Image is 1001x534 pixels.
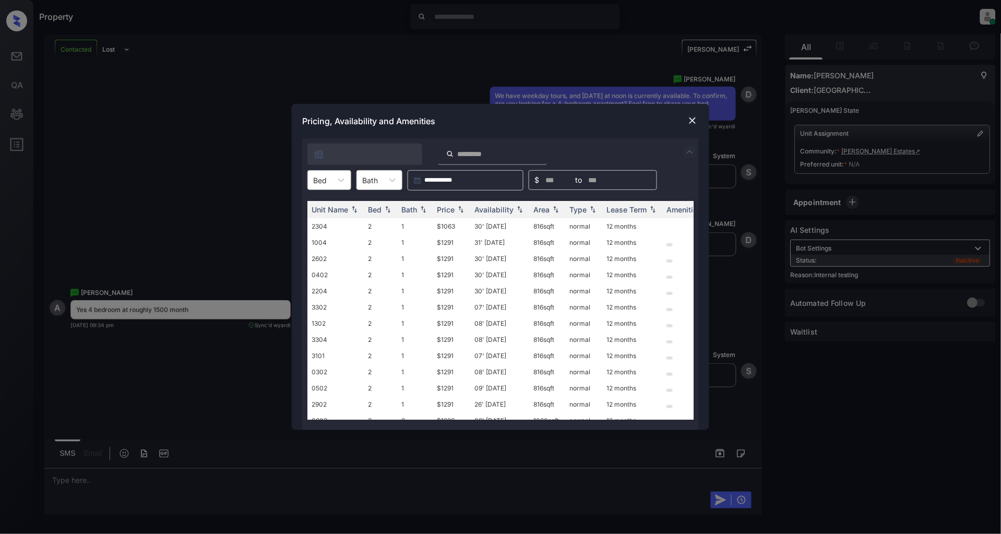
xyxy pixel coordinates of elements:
[397,234,433,251] td: 1
[307,364,364,380] td: 0302
[648,206,658,213] img: sorting
[364,380,397,396] td: 2
[588,206,598,213] img: sorting
[565,234,602,251] td: normal
[446,149,454,159] img: icon-zuma
[602,348,662,364] td: 12 months
[433,234,470,251] td: $1291
[418,206,428,213] img: sorting
[368,205,382,214] div: Bed
[314,149,324,160] img: icon-zuma
[470,331,529,348] td: 08' [DATE]
[565,331,602,348] td: normal
[602,283,662,299] td: 12 months
[307,331,364,348] td: 3304
[602,331,662,348] td: 12 months
[397,348,433,364] td: 1
[470,251,529,267] td: 30' [DATE]
[307,380,364,396] td: 0502
[307,267,364,283] td: 0402
[529,364,565,380] td: 816 sqft
[470,234,529,251] td: 31' [DATE]
[307,218,364,234] td: 2304
[397,380,433,396] td: 1
[307,251,364,267] td: 2602
[307,234,364,251] td: 1004
[565,380,602,396] td: normal
[529,348,565,364] td: 816 sqft
[364,412,397,429] td: 3
[397,218,433,234] td: 1
[307,315,364,331] td: 1302
[364,299,397,315] td: 2
[397,283,433,299] td: 1
[529,315,565,331] td: 816 sqft
[397,267,433,283] td: 1
[576,174,582,186] span: to
[565,267,602,283] td: normal
[470,380,529,396] td: 09' [DATE]
[364,218,397,234] td: 2
[470,412,529,429] td: 08' [DATE]
[470,267,529,283] td: 30' [DATE]
[433,283,470,299] td: $1291
[364,283,397,299] td: 2
[602,251,662,267] td: 12 months
[456,206,466,213] img: sorting
[307,348,364,364] td: 3101
[383,206,393,213] img: sorting
[397,331,433,348] td: 1
[364,315,397,331] td: 2
[307,283,364,299] td: 2204
[529,234,565,251] td: 816 sqft
[433,331,470,348] td: $1291
[364,331,397,348] td: 2
[364,267,397,283] td: 2
[364,348,397,364] td: 2
[433,267,470,283] td: $1291
[602,396,662,412] td: 12 months
[529,299,565,315] td: 816 sqft
[515,206,525,213] img: sorting
[433,251,470,267] td: $1291
[534,174,539,186] span: $
[602,267,662,283] td: 12 months
[533,205,550,214] div: Area
[602,299,662,315] td: 12 months
[470,348,529,364] td: 07' [DATE]
[474,205,514,214] div: Availability
[470,299,529,315] td: 07' [DATE]
[470,283,529,299] td: 30' [DATE]
[401,205,417,214] div: Bath
[529,251,565,267] td: 816 sqft
[397,315,433,331] td: 1
[565,251,602,267] td: normal
[433,380,470,396] td: $1291
[397,412,433,429] td: 2
[307,299,364,315] td: 3302
[397,364,433,380] td: 1
[569,205,587,214] div: Type
[433,396,470,412] td: $1291
[470,396,529,412] td: 26' [DATE]
[307,396,364,412] td: 2902
[307,412,364,429] td: 0603
[565,218,602,234] td: normal
[433,364,470,380] td: $1291
[433,218,470,234] td: $1063
[565,283,602,299] td: normal
[364,396,397,412] td: 2
[684,146,696,158] img: icon-zuma
[397,299,433,315] td: 1
[397,396,433,412] td: 1
[551,206,561,213] img: sorting
[433,412,470,429] td: $1226
[470,364,529,380] td: 08' [DATE]
[312,205,348,214] div: Unit Name
[433,348,470,364] td: $1291
[433,315,470,331] td: $1291
[364,251,397,267] td: 2
[602,218,662,234] td: 12 months
[606,205,647,214] div: Lease Term
[397,251,433,267] td: 1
